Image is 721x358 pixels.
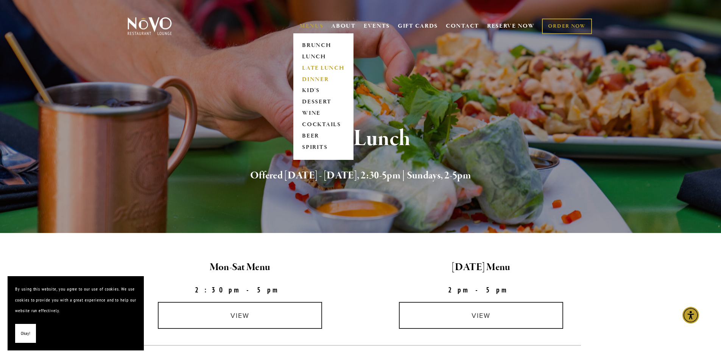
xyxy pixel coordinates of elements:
[15,324,36,343] button: Okay!
[446,19,479,33] a: CONTACT
[126,17,173,36] img: Novo Restaurant &amp; Lounge
[448,285,514,294] strong: 2pm-5pm
[21,328,30,339] span: Okay!
[487,19,535,33] a: RESERVE NOW
[331,22,356,30] a: ABOUT
[8,276,144,350] section: Cookie banner
[300,51,347,63] a: LUNCH
[300,74,347,85] a: DINNER
[399,302,563,329] a: view
[140,168,581,184] h2: Offered [DATE] - [DATE], 2:30-5pm | Sundays, 2-5pm
[300,40,347,51] a: BRUNCH
[367,260,595,275] h2: [DATE] Menu
[300,119,347,131] a: COCKTAILS
[300,142,347,153] a: SPIRITS
[300,22,324,30] a: MENUS
[126,260,354,275] h2: Mon-Sat Menu
[364,22,390,30] a: EVENTS
[158,302,322,329] a: view
[140,127,581,151] h1: Late Lunch
[300,63,347,74] a: LATE LUNCH
[300,131,347,142] a: BEER
[398,19,438,33] a: GIFT CARDS
[300,108,347,119] a: WINE
[300,85,347,97] a: KID'S
[195,285,285,294] strong: 2:30pm-5pm
[15,284,136,316] p: By using this website, you agree to our use of cookies. We use cookies to provide you with a grea...
[682,307,699,324] div: Accessibility Menu
[542,19,592,34] a: ORDER NOW
[300,97,347,108] a: DESSERT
